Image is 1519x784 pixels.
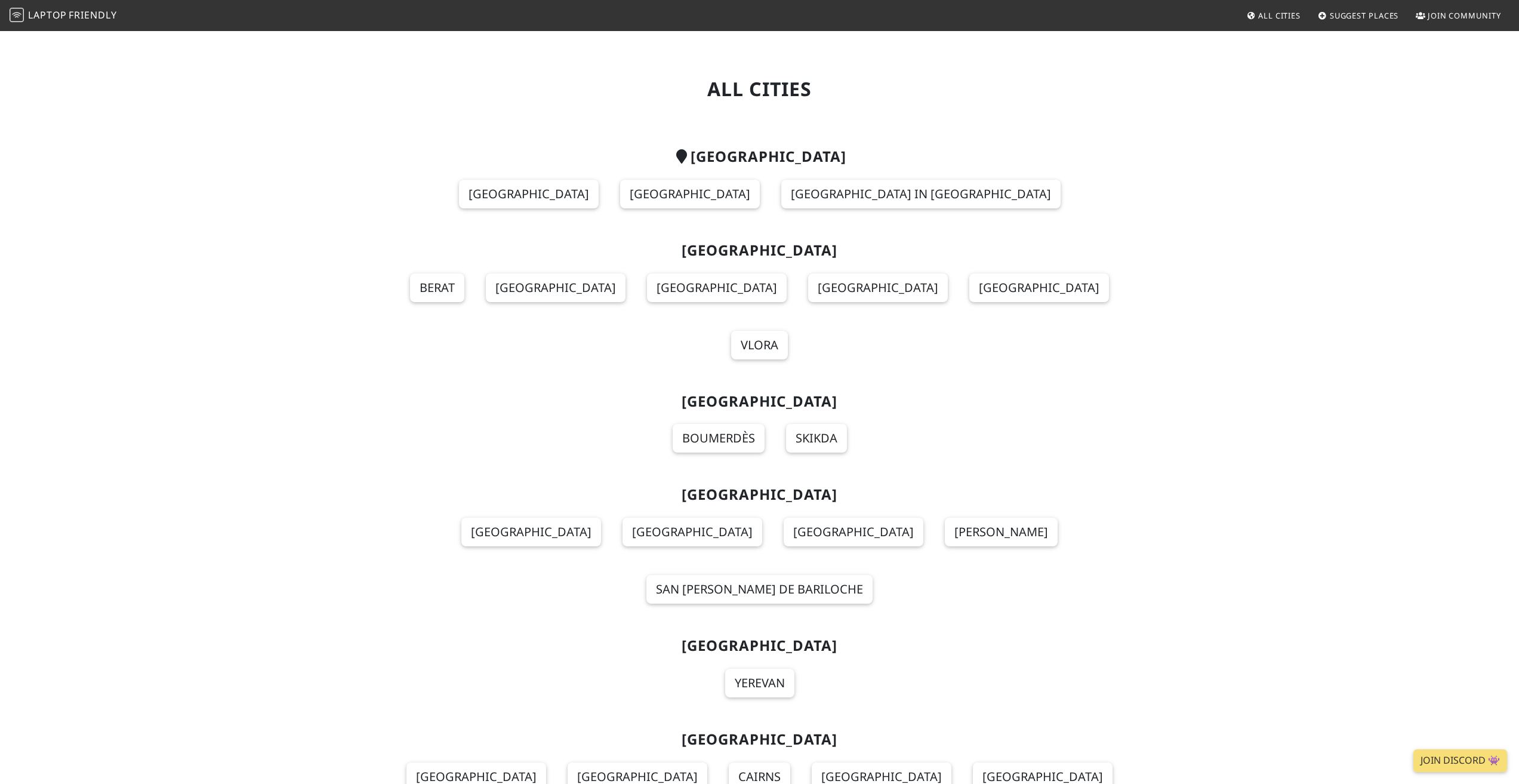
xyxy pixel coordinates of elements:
[373,393,1147,410] h2: [GEOGRAPHIC_DATA]
[1428,10,1501,21] span: Join Community
[646,575,873,604] a: San [PERSON_NAME] de Bariloche
[459,180,599,208] a: [GEOGRAPHIC_DATA]
[10,5,117,26] a: LaptopFriendly LaptopFriendly
[969,273,1109,302] a: [GEOGRAPHIC_DATA]
[373,731,1147,748] h2: [GEOGRAPHIC_DATA]
[486,273,626,302] a: [GEOGRAPHIC_DATA]
[1411,5,1506,26] a: Join Community
[784,518,923,546] a: [GEOGRAPHIC_DATA]
[461,518,601,546] a: [GEOGRAPHIC_DATA]
[786,424,847,453] a: Skikda
[808,273,948,302] a: [GEOGRAPHIC_DATA]
[1413,749,1507,772] a: Join Discord 👾
[373,242,1147,259] h2: [GEOGRAPHIC_DATA]
[623,518,762,546] a: [GEOGRAPHIC_DATA]
[373,486,1147,503] h2: [GEOGRAPHIC_DATA]
[647,273,787,302] a: [GEOGRAPHIC_DATA]
[1313,5,1404,26] a: Suggest Places
[620,180,760,208] a: [GEOGRAPHIC_DATA]
[1258,10,1301,21] span: All Cities
[1330,10,1399,21] span: Suggest Places
[373,78,1147,100] h1: All Cities
[373,637,1147,654] h2: [GEOGRAPHIC_DATA]
[725,669,794,697] a: Yerevan
[731,331,788,359] a: Vlora
[945,518,1058,546] a: [PERSON_NAME]
[69,8,116,21] span: Friendly
[781,180,1061,208] a: [GEOGRAPHIC_DATA] in [GEOGRAPHIC_DATA]
[673,424,765,453] a: Boumerdès
[28,8,67,21] span: Laptop
[410,273,464,302] a: Berat
[10,8,24,22] img: LaptopFriendly
[373,148,1147,165] h2: [GEOGRAPHIC_DATA]
[1241,5,1305,26] a: All Cities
